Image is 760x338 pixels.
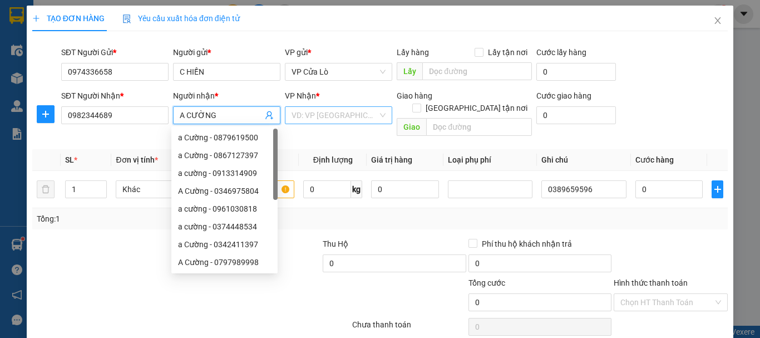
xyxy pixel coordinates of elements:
[37,180,55,198] button: delete
[173,46,280,58] div: Người gửi
[426,118,532,136] input: Dọc đường
[178,167,271,179] div: a cường - 0913314909
[171,200,278,218] div: a cường - 0961030818
[443,149,537,171] th: Loại phụ phí
[712,185,723,194] span: plus
[32,14,40,22] span: plus
[265,111,274,120] span: user-add
[104,27,465,41] li: [PERSON_NAME], [PERSON_NAME]
[122,14,131,23] img: icon
[702,6,733,37] button: Close
[635,155,674,164] span: Cước hàng
[32,14,105,23] span: TẠO ĐƠN HÀNG
[171,182,278,200] div: A Cường - 0346975804
[351,319,467,338] div: Chưa thanh toán
[483,46,532,58] span: Lấy tận nơi
[323,239,348,248] span: Thu Hộ
[178,185,271,197] div: A Cường - 0346975804
[468,278,505,287] span: Tổng cước
[171,253,278,271] div: A Cường - 0797989998
[171,164,278,182] div: a cường - 0913314909
[171,129,278,146] div: a Cường - 0879619500
[171,218,278,236] div: a cường - 0374448534
[37,105,55,123] button: plus
[397,118,426,136] span: Giao
[292,63,386,80] span: VP Cửa Lò
[37,213,294,225] div: Tổng: 1
[421,102,532,114] span: [GEOGRAPHIC_DATA] tận nơi
[178,221,271,233] div: a cường - 0374448534
[171,146,278,164] div: a Cường - 0867127397
[285,91,316,100] span: VP Nhận
[397,91,432,100] span: Giao hàng
[122,181,194,198] span: Khác
[178,131,271,144] div: a Cường - 0879619500
[536,48,586,57] label: Cước lấy hàng
[397,48,429,57] span: Lấy hàng
[536,106,616,124] input: Cước giao hàng
[397,62,422,80] span: Lấy
[371,155,412,164] span: Giá trị hàng
[65,155,74,164] span: SL
[614,278,688,287] label: Hình thức thanh toán
[536,63,616,81] input: Cước lấy hàng
[14,14,70,70] img: logo.jpg
[536,91,591,100] label: Cước giao hàng
[37,110,54,119] span: plus
[178,238,271,251] div: a Cường - 0342411397
[285,46,392,58] div: VP gửi
[171,236,278,253] div: a Cường - 0342411397
[178,149,271,161] div: a Cường - 0867127397
[537,149,630,171] th: Ghi chú
[422,62,532,80] input: Dọc đường
[313,155,353,164] span: Định lượng
[178,203,271,215] div: a cường - 0961030818
[477,238,576,250] span: Phí thu hộ khách nhận trả
[14,81,124,99] b: GỬI : VP Cửa Lò
[541,180,626,198] input: Ghi Chú
[712,180,723,198] button: plus
[61,46,169,58] div: SĐT Người Gửi
[61,90,169,102] div: SĐT Người Nhận
[178,256,271,268] div: A Cường - 0797989998
[371,180,439,198] input: 0
[104,41,465,55] li: Hotline: 02386655777, 02462925925, 0944789456
[173,90,280,102] div: Người nhận
[351,180,362,198] span: kg
[122,14,240,23] span: Yêu cầu xuất hóa đơn điện tử
[713,16,722,25] span: close
[116,155,157,164] span: Đơn vị tính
